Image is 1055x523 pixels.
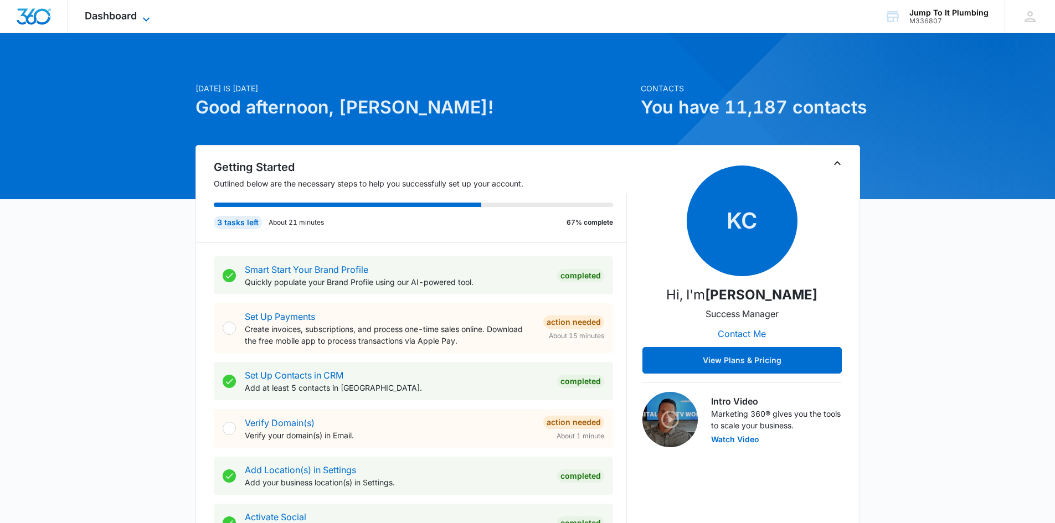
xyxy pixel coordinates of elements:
[245,323,534,346] p: Create invoices, subscriptions, and process one-time sales online. Download the free mobile app t...
[549,331,604,341] span: About 15 minutes
[641,94,860,121] h1: You have 11,187 contacts
[909,8,989,17] div: account name
[707,320,777,347] button: Contact Me
[245,276,548,288] p: Quickly populate your Brand Profile using our AI-powered tool.
[543,416,604,429] div: Action Needed
[245,382,548,393] p: Add at least 5 contacts in [GEOGRAPHIC_DATA].
[567,218,613,227] p: 67% complete
[687,165,797,276] span: KC
[557,431,604,441] span: About 1 minute
[831,157,844,170] button: Toggle Collapse
[909,17,989,25] div: account id
[705,287,817,303] strong: [PERSON_NAME]
[195,82,634,94] p: [DATE] is [DATE]
[543,315,604,329] div: Action Needed
[245,311,315,322] a: Set Up Payments
[245,477,548,488] p: Add your business location(s) in Settings.
[245,264,368,275] a: Smart Start Your Brand Profile
[214,159,627,175] h2: Getting Started
[642,347,842,374] button: View Plans & Pricing
[666,285,817,305] p: Hi, I'm
[85,10,137,22] span: Dashboard
[245,417,315,428] a: Verify Domain(s)
[641,82,860,94] p: Contacts
[214,216,262,229] div: 3 tasks left
[557,469,604,483] div: Completed
[269,218,324,227] p: About 21 minutes
[706,307,779,320] p: Success Manager
[195,94,634,121] h1: Good afternoon, [PERSON_NAME]!
[711,408,842,431] p: Marketing 360® gives you the tools to scale your business.
[557,375,604,388] div: Completed
[642,392,698,447] img: Intro Video
[245,464,356,475] a: Add Location(s) in Settings
[245,370,343,381] a: Set Up Contacts in CRM
[711,436,759,443] button: Watch Video
[711,395,842,408] h3: Intro Video
[245,429,534,441] p: Verify your domain(s) in Email.
[557,269,604,282] div: Completed
[245,511,306,522] a: Activate Social
[214,178,627,189] p: Outlined below are the necessary steps to help you successfully set up your account.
